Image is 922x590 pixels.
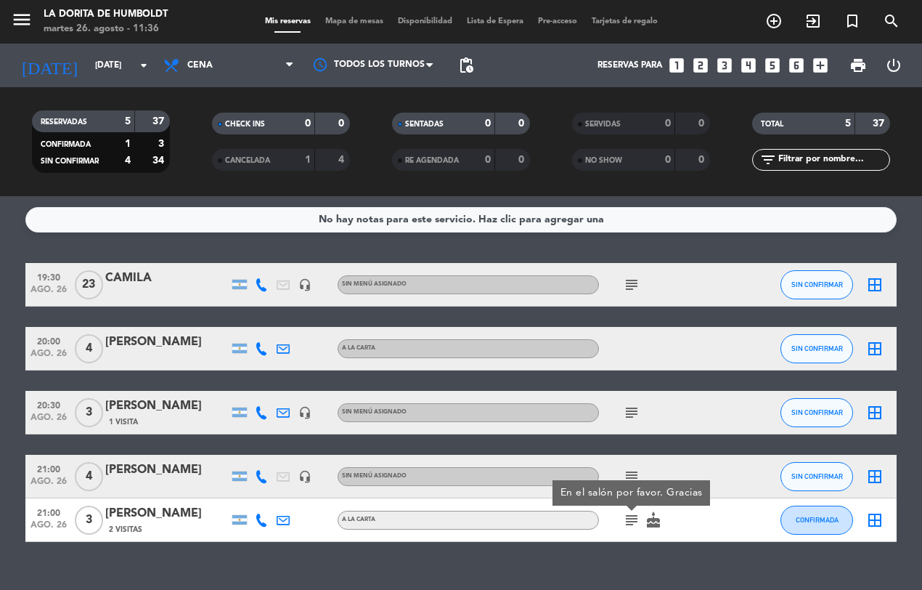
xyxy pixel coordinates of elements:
span: RE AGENDADA [405,157,459,164]
div: [PERSON_NAME] [105,461,229,480]
span: CHECK INS [225,121,265,128]
i: looks_6 [787,56,806,75]
span: 21:00 [30,460,67,477]
i: power_settings_new [885,57,902,74]
span: CONFIRMADA [796,516,839,524]
button: SIN CONFIRMAR [780,270,853,299]
div: En el salón por favor. Gracias [560,485,703,501]
span: ago. 26 [30,520,67,537]
div: La Dorita de Humboldt [44,7,168,22]
span: pending_actions [457,57,475,74]
span: SERVIDAS [585,121,621,128]
i: looks_5 [763,56,782,75]
i: headset_mic [298,278,311,291]
strong: 3 [158,139,167,149]
span: 3 [75,398,103,427]
strong: 1 [305,155,311,165]
span: SENTADAS [405,121,444,128]
span: 4 [75,334,103,363]
button: menu [11,9,33,36]
span: ago. 26 [30,413,67,429]
span: Mis reservas [258,17,318,25]
span: CANCELADA [225,157,270,164]
button: SIN CONFIRMAR [780,334,853,363]
i: looks_one [667,56,686,75]
span: TOTAL [761,121,783,128]
button: SIN CONFIRMAR [780,462,853,491]
i: border_all [866,404,884,421]
strong: 0 [338,118,347,129]
i: add_box [811,56,830,75]
i: exit_to_app [804,12,822,30]
strong: 0 [698,118,707,129]
span: Disponibilidad [391,17,460,25]
div: CAMILA [105,269,229,288]
strong: 0 [305,118,311,129]
i: search [883,12,900,30]
strong: 1 [125,139,131,149]
span: Cena [187,60,213,70]
i: border_all [866,276,884,294]
div: [PERSON_NAME] [105,504,229,523]
span: Reservas para [597,60,662,70]
strong: 0 [665,118,671,129]
i: filter_list [759,151,777,169]
span: 4 [75,462,103,491]
span: ago. 26 [30,285,67,302]
span: RESERVADAS [41,118,87,126]
span: 19:30 [30,268,67,285]
i: border_all [866,340,884,357]
span: Sin menú asignado [342,473,407,479]
strong: 0 [698,155,707,165]
span: SIN CONFIRMAR [41,158,99,165]
button: CONFIRMADA [780,506,853,535]
span: 23 [75,270,103,299]
span: Sin menú asignado [342,409,407,415]
i: subject [623,276,640,294]
span: 21:00 [30,504,67,520]
span: ago. 26 [30,349,67,365]
i: looks_two [691,56,710,75]
strong: 4 [338,155,347,165]
span: SIN CONFIRMAR [791,472,843,480]
span: Tarjetas de regalo [584,17,665,25]
div: [PERSON_NAME] [105,333,229,352]
i: border_all [866,468,884,485]
div: LOG OUT [876,44,911,87]
input: Filtrar por nombre... [777,152,889,168]
i: subject [623,404,640,421]
div: No hay notas para este servicio. Haz clic para agregar una [319,211,604,228]
strong: 34 [152,155,167,166]
span: Sin menú asignado [342,281,407,287]
strong: 0 [518,118,527,129]
strong: 0 [665,155,671,165]
span: 20:00 [30,332,67,349]
strong: 0 [485,118,491,129]
i: arrow_drop_down [135,57,152,74]
strong: 4 [125,155,131,166]
button: SIN CONFIRMAR [780,398,853,427]
span: A LA CARTA [342,517,375,522]
strong: 0 [518,155,527,165]
span: NO SHOW [585,157,622,164]
span: Mapa de mesas [318,17,391,25]
span: CONFIRMADA [41,141,91,148]
span: SIN CONFIRMAR [791,280,843,288]
span: 2 Visitas [109,524,142,536]
span: Lista de Espera [460,17,531,25]
span: SIN CONFIRMAR [791,408,843,416]
strong: 37 [873,118,887,129]
i: menu [11,9,33,31]
span: print [849,57,867,74]
i: add_circle_outline [765,12,783,30]
div: martes 26. agosto - 11:36 [44,22,168,36]
i: looks_3 [715,56,734,75]
i: [DATE] [11,49,88,81]
span: 3 [75,506,103,535]
i: looks_4 [739,56,758,75]
span: 20:30 [30,396,67,413]
i: turned_in_not [844,12,861,30]
span: Pre-acceso [531,17,584,25]
span: A LA CARTA [342,345,375,351]
strong: 5 [845,118,851,129]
